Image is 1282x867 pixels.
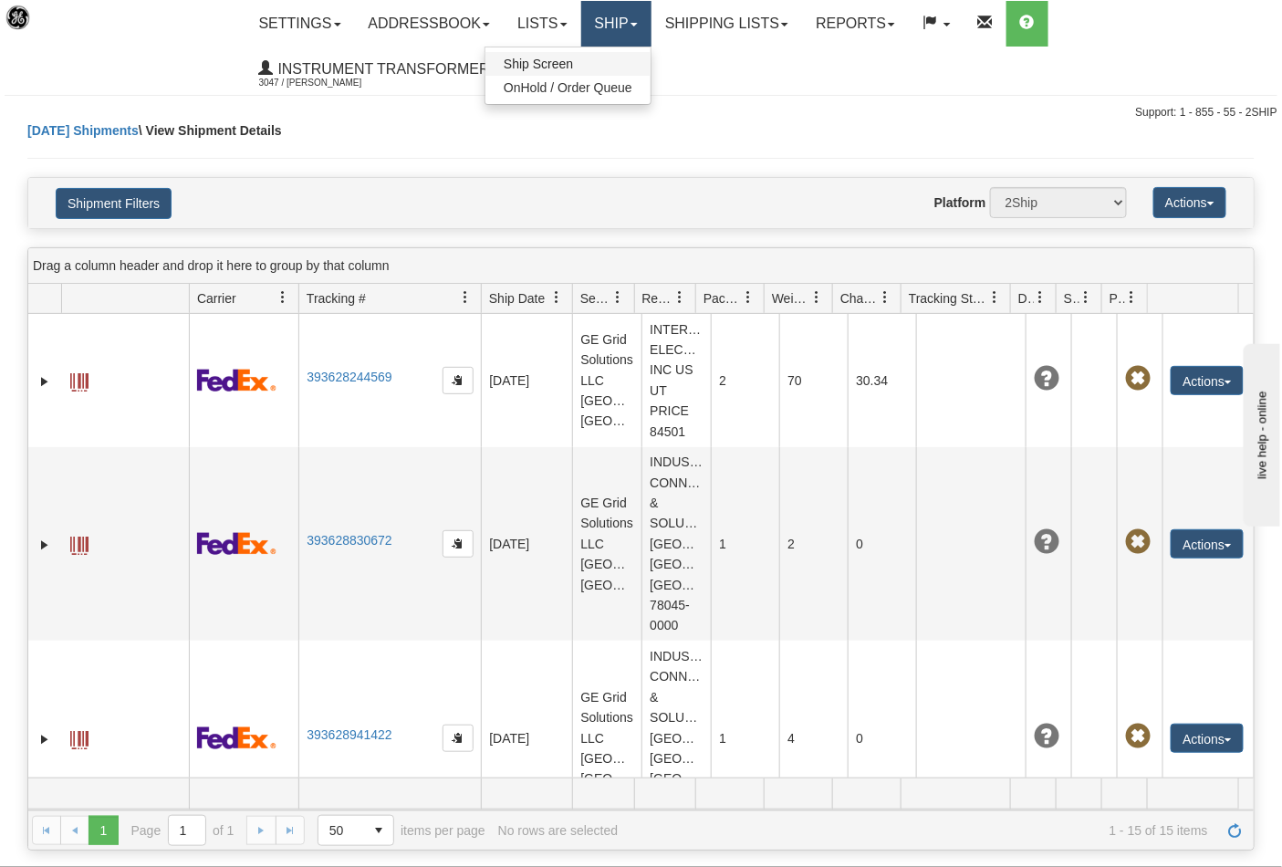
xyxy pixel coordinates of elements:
span: Pickup Not Assigned [1125,366,1151,392]
a: Label [70,723,89,752]
a: Delivery Status filter column settings [1025,282,1056,313]
span: select [364,816,393,845]
span: Delivery Status [1018,289,1034,308]
span: Unknown [1034,366,1059,392]
a: Packages filter column settings [733,282,764,313]
a: Addressbook [355,1,505,47]
img: 2 - FedEx Express® [197,532,276,555]
a: Ship Date filter column settings [541,282,572,313]
a: 393628830672 [307,533,391,548]
a: OnHold / Order Queue [485,76,651,99]
span: 1 - 15 of 15 items [631,823,1208,838]
a: Instrument Transformers,L 3047 / [PERSON_NAME] [245,47,535,92]
button: Actions [1153,187,1226,218]
a: 393628244569 [307,370,391,384]
span: Pickup Not Assigned [1125,529,1151,555]
span: Tracking Status [909,289,988,308]
a: Charge filter column settings [870,282,901,313]
a: Carrier filter column settings [267,282,298,313]
span: 50 [329,821,353,840]
span: Page 1 [89,816,118,845]
td: INDUSTRIAL CONNECTIONS & SOLUTIONS [GEOGRAPHIC_DATA] [GEOGRAPHIC_DATA] [GEOGRAPHIC_DATA] 78045-0000 [641,447,711,642]
a: Ship [581,1,651,47]
span: OnHold / Order Queue [504,80,632,95]
span: Pickup Status [1110,289,1125,308]
span: Page of 1 [131,815,235,846]
td: 2 [711,314,779,447]
td: INDUSTRIAL CONNECTIONS & SOLUTIONS [GEOGRAPHIC_DATA] [GEOGRAPHIC_DATA] [GEOGRAPHIC_DATA] 78045-0000 [641,641,711,835]
span: Recipient [642,289,673,308]
span: Unknown [1034,724,1059,749]
button: Shipment Filters [56,188,172,219]
button: Actions [1171,366,1244,395]
div: live help - online [14,16,169,29]
a: Recipient filter column settings [664,282,695,313]
td: 30.34 [848,314,916,447]
div: grid grouping header [28,248,1254,284]
span: Sender [580,289,611,308]
a: Expand [36,372,54,391]
span: Tracking # [307,289,366,308]
div: No rows are selected [498,823,619,838]
iframe: chat widget [1240,340,1280,527]
a: [DATE] Shipments [27,123,139,138]
a: Ship Screen [485,52,651,76]
img: 2 - FedEx Express® [197,726,276,749]
a: Settings [245,1,355,47]
a: Label [70,365,89,394]
a: Shipping lists [651,1,802,47]
span: Ship Screen [504,57,573,71]
a: Tracking Status filter column settings [979,282,1010,313]
div: Support: 1 - 855 - 55 - 2SHIP [5,105,1277,120]
a: Tracking # filter column settings [450,282,481,313]
td: 0 [848,641,916,835]
span: Page sizes drop down [318,815,394,846]
span: Carrier [197,289,236,308]
span: Packages [704,289,742,308]
button: Copy to clipboard [443,725,474,752]
td: INTERMOUNTAIN ELECTRONICS INC US UT PRICE 84501 [641,314,711,447]
span: 3047 / [PERSON_NAME] [259,74,396,92]
button: Actions [1171,724,1244,753]
input: Page 1 [169,816,205,845]
td: 1 [711,447,779,642]
a: 393628941422 [307,727,391,742]
a: Pickup Status filter column settings [1116,282,1147,313]
td: 2 [779,447,848,642]
img: logo3047.jpg [5,5,98,51]
td: 4 [779,641,848,835]
a: Sender filter column settings [603,282,634,313]
img: 2 - FedEx Express® [197,369,276,392]
td: [DATE] [481,641,572,835]
span: Charge [840,289,879,308]
span: \ View Shipment Details [139,123,282,138]
a: Refresh [1221,816,1250,845]
label: Platform [934,193,986,212]
td: 1 [711,641,779,835]
td: GE Grid Solutions LLC [GEOGRAPHIC_DATA] [GEOGRAPHIC_DATA] [572,314,641,447]
td: [DATE] [481,314,572,447]
a: Shipment Issues filter column settings [1070,282,1101,313]
button: Actions [1171,529,1244,559]
a: Expand [36,730,54,748]
td: [DATE] [481,447,572,642]
td: GE Grid Solutions LLC [GEOGRAPHIC_DATA] [GEOGRAPHIC_DATA] [572,447,641,642]
a: Label [70,528,89,558]
button: Copy to clipboard [443,530,474,558]
a: Reports [802,1,909,47]
span: items per page [318,815,485,846]
span: Unknown [1034,529,1059,555]
span: Pickup Not Assigned [1125,724,1151,749]
span: Weight [772,289,810,308]
a: Weight filter column settings [801,282,832,313]
span: Shipment Issues [1064,289,1079,308]
span: Instrument Transformers,L [274,61,512,77]
span: Ship Date [489,289,545,308]
td: 70 [779,314,848,447]
td: 0 [848,447,916,642]
a: Expand [36,536,54,554]
button: Copy to clipboard [443,367,474,394]
a: Lists [504,1,580,47]
td: GE Grid Solutions LLC [GEOGRAPHIC_DATA] [GEOGRAPHIC_DATA] [572,641,641,835]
